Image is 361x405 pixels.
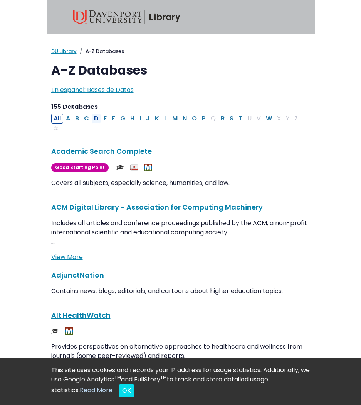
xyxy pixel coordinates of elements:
button: Filter Results I [137,114,143,124]
button: Filter Results O [190,114,199,124]
nav: breadcrumb [51,47,310,55]
sup: TM [160,374,167,381]
p: Covers all subjects, especially science, humanities, and law. [51,178,310,188]
button: Filter Results H [128,114,137,124]
button: Filter Results L [162,114,170,124]
img: MeL (Michigan electronic Library) [65,327,73,335]
a: Read More [80,386,112,395]
a: Academic Search Complete [51,146,152,156]
span: 155 Databases [51,102,98,111]
button: Filter Results F [109,114,118,124]
img: Scholarly or Peer Reviewed [116,164,124,171]
div: This site uses cookies and records your IP address for usage statistics. Additionally, we use Goo... [51,366,310,397]
button: Filter Results P [200,114,208,124]
sup: TM [114,374,121,381]
button: Filter Results C [82,114,91,124]
p: Includes all articles and conference proceedings published by the ACM, a non-profit international... [51,219,310,246]
img: Davenport University Library [73,10,180,24]
button: Filter Results A [64,114,72,124]
a: ACM Digital Library - Association for Computing Machinery [51,202,263,212]
button: Filter Results K [153,114,161,124]
button: Filter Results M [170,114,180,124]
button: All [51,114,63,124]
button: Filter Results W [264,114,274,124]
a: AdjunctNation [51,270,104,280]
button: Filter Results G [118,114,128,124]
p: Contains news, blogs, editorials, and cartoons about higher education topics. [51,286,310,296]
button: Filter Results E [101,114,109,124]
button: Filter Results R [218,114,227,124]
button: Filter Results J [144,114,152,124]
button: Filter Results S [227,114,236,124]
h1: A-Z Databases [51,63,310,78]
button: Filter Results N [180,114,189,124]
button: Filter Results B [73,114,81,124]
span: Good Starting Point [51,163,109,172]
div: Alpha-list to filter by first letter of database name [51,114,301,133]
img: Audio & Video [130,164,138,171]
a: View More [51,252,83,261]
li: A-Z Databases [77,47,124,55]
p: Provides perspectives on alternative approaches to healthcare and wellness from journals (some pe... [51,342,310,361]
img: MeL (Michigan electronic Library) [144,164,152,171]
img: Scholarly or Peer Reviewed [51,327,59,335]
a: Alt HealthWatch [51,310,111,320]
a: En español: Bases de Datos [51,85,134,94]
a: DU Library [51,47,77,55]
button: Close [119,384,134,397]
button: Filter Results D [92,114,101,124]
button: Filter Results T [236,114,245,124]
